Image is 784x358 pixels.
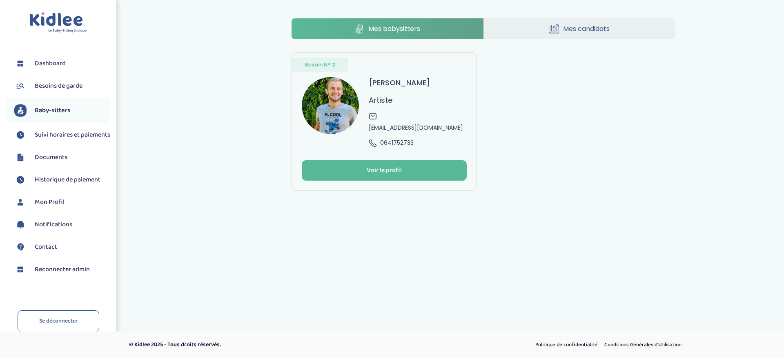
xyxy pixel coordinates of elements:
[368,24,420,34] span: Mes babysitters
[563,24,610,34] span: Mes candidats
[14,57,27,70] img: dashboard.svg
[305,61,335,69] span: Besoin N° 2
[18,310,99,332] a: Se déconnecter
[14,263,27,276] img: dashboard.svg
[35,242,57,252] span: Contact
[14,80,110,92] a: Besoins de garde
[14,263,110,276] a: Reconnecter admin
[14,174,27,186] img: suivihoraire.svg
[292,52,477,191] a: Besoin N° 2 avatar [PERSON_NAME] Artiste [EMAIL_ADDRESS][DOMAIN_NAME] 0641752733 Voir le profil
[369,95,392,106] p: Artiste
[601,340,684,350] a: Conditions Générales d’Utilisation
[14,57,110,70] a: Dashboard
[14,219,110,231] a: Notifications
[14,196,110,208] a: Mon Profil
[14,104,27,117] img: babysitters.svg
[292,18,483,39] a: Mes babysitters
[35,175,100,185] span: Historique de paiement
[14,104,110,117] a: Baby-sitters
[369,124,463,132] span: [EMAIL_ADDRESS][DOMAIN_NAME]
[35,59,66,69] span: Dashboard
[35,81,82,91] span: Besoins de garde
[35,130,110,140] span: Suivi horaires et paiements
[35,197,65,207] span: Mon Profil
[35,220,72,230] span: Notifications
[14,151,27,164] img: documents.svg
[14,219,27,231] img: notification.svg
[302,77,359,134] img: avatar
[369,77,430,88] h3: [PERSON_NAME]
[14,129,27,141] img: suivihoraire.svg
[380,139,414,147] span: 0641752733
[35,265,90,274] span: Reconnecter admin
[14,241,27,253] img: contact.svg
[14,196,27,208] img: profil.svg
[484,18,676,39] a: Mes candidats
[29,12,87,33] img: logo.svg
[532,340,600,350] a: Politique de confidentialité
[14,241,110,253] a: Contact
[35,106,71,115] span: Baby-sitters
[14,80,27,92] img: besoin.svg
[129,340,427,349] p: © Kidlee 2025 - Tous droits réservés.
[302,160,467,181] button: Voir le profil
[35,152,67,162] span: Documents
[14,151,110,164] a: Documents
[367,166,402,175] div: Voir le profil
[14,129,110,141] a: Suivi horaires et paiements
[14,174,110,186] a: Historique de paiement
